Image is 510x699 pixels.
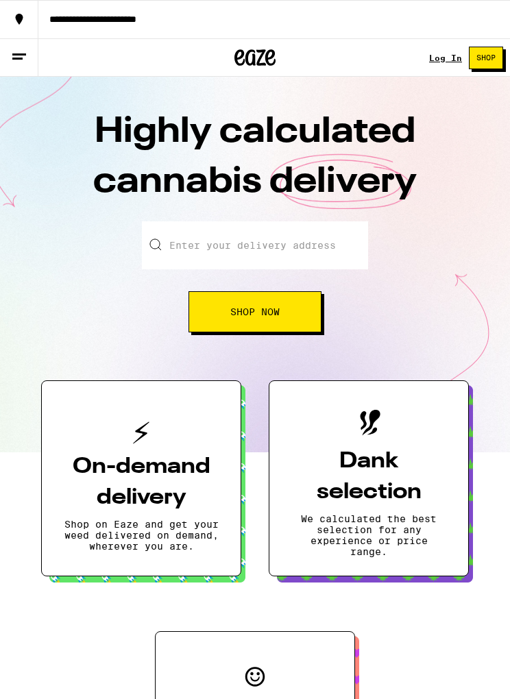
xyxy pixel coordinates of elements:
h1: Highly calculated cannabis delivery [15,108,495,221]
h3: Dank selection [291,446,446,508]
h3: On-demand delivery [64,452,219,513]
a: Shop [462,47,510,69]
span: Shop [476,54,496,62]
button: Shop [469,47,503,69]
button: Dank selectionWe calculated the best selection for any experience or price range. [269,380,469,576]
input: Enter your delivery address [142,221,368,269]
button: Shop Now [189,291,321,332]
span: Shop Now [230,307,280,317]
a: Log In [429,53,462,62]
p: Shop on Eaze and get your weed delivered on demand, wherever you are. [64,519,219,552]
p: We calculated the best selection for any experience or price range. [291,513,446,557]
button: On-demand deliveryShop on Eaze and get your weed delivered on demand, wherever you are. [41,380,241,576]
